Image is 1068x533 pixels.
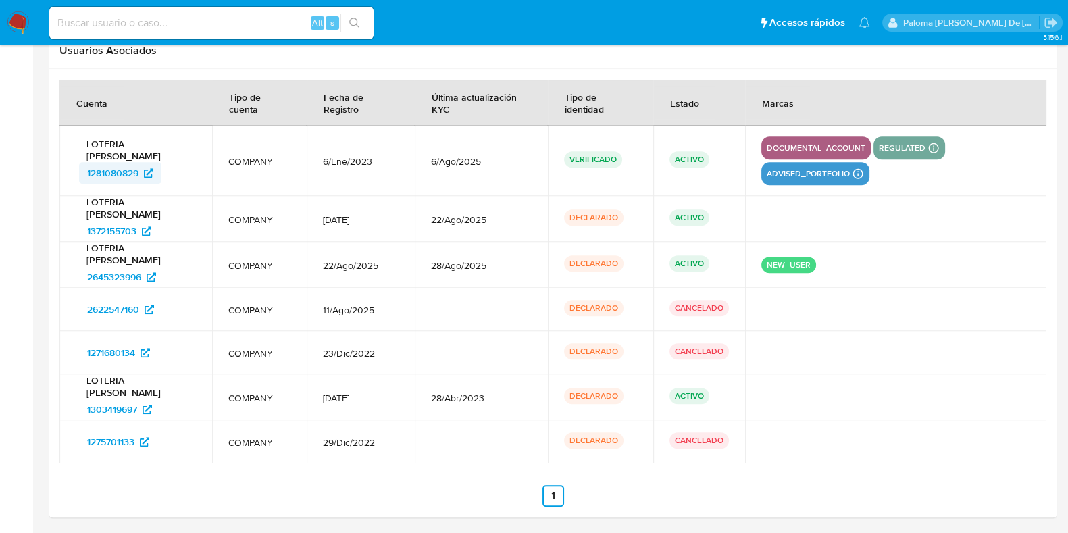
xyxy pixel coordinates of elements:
span: Alt [312,16,323,29]
a: Notificaciones [859,17,870,28]
span: s [330,16,334,29]
a: Salir [1044,16,1058,30]
input: Buscar usuario o caso... [49,14,374,32]
h2: Usuarios Asociados [59,44,1046,57]
span: 3.156.1 [1042,32,1061,43]
p: paloma.falcondesoto@mercadolibre.cl [903,16,1040,29]
span: Accesos rápidos [769,16,845,30]
button: search-icon [340,14,368,32]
